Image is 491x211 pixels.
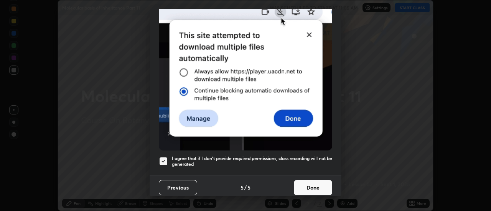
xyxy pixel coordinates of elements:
h4: 5 [241,183,244,191]
h4: / [244,183,247,191]
h4: 5 [247,183,250,191]
button: Done [294,180,332,195]
h5: I agree that if I don't provide required permissions, class recording will not be generated [172,155,332,167]
button: Previous [159,180,197,195]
